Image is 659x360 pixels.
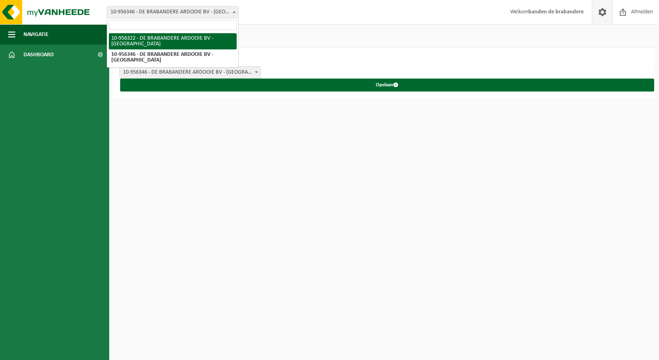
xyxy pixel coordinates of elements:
[528,9,584,15] strong: banden de brabandere
[113,47,655,66] h2: Label aanpassen
[107,6,238,18] span: 10-956346 - DE BRABANDERE ARDOOIE BV - ARDOOIE
[23,45,54,65] span: Dashboard
[120,67,261,78] span: 10-956346 - DE BRABANDERE ARDOOIE BV - ARDOOIE
[107,6,239,18] span: 10-956346 - DE BRABANDERE ARDOOIE BV - ARDOOIE
[109,33,237,49] li: 10-956322 - DE BRABANDERE ARDOOIE BV - [GEOGRAPHIC_DATA]
[23,24,49,45] span: Navigatie
[109,49,237,66] li: 10-956346 - DE BRABANDERE ARDOOIE BV - [GEOGRAPHIC_DATA]
[119,66,261,79] span: 10-956346 - DE BRABANDERE ARDOOIE BV - ARDOOIE
[120,79,654,92] button: Opslaan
